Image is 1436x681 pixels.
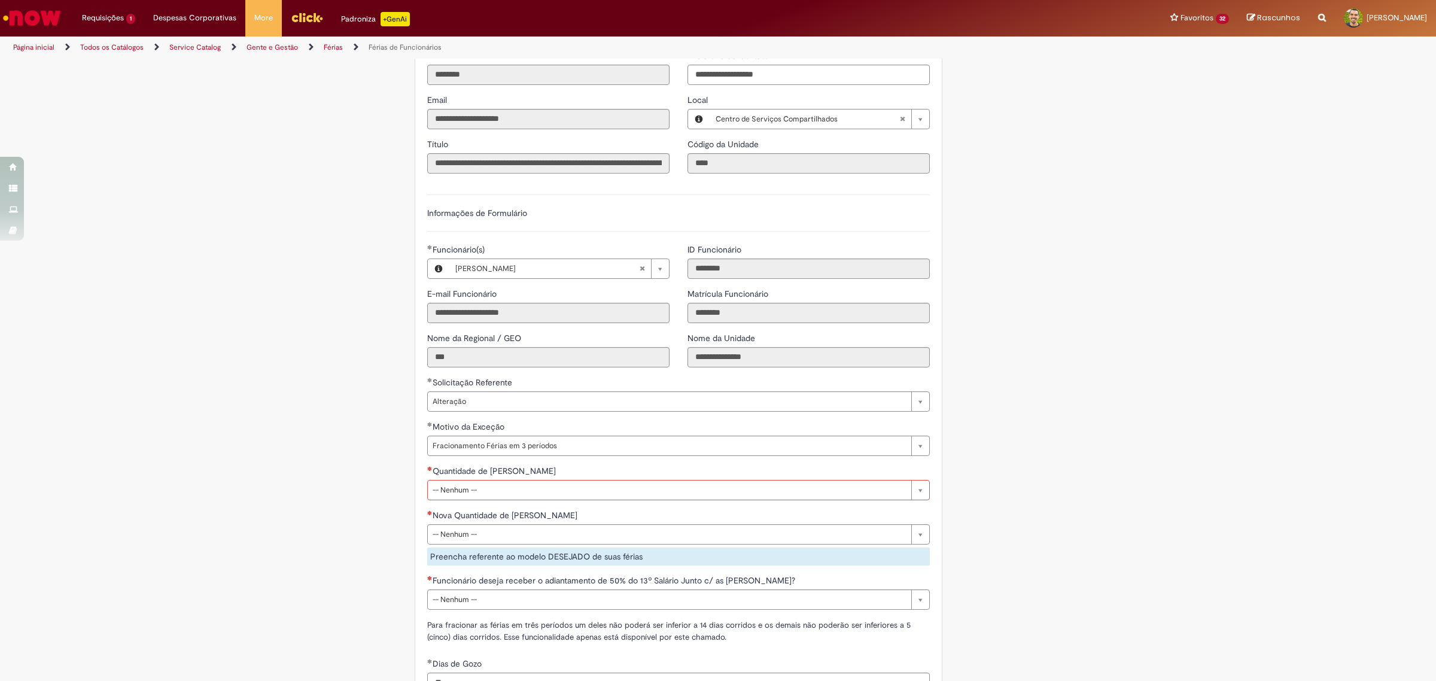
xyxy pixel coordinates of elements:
input: ID [427,65,670,85]
div: Padroniza [341,12,410,26]
input: Nome da Regional / GEO [427,347,670,367]
a: Página inicial [13,42,54,52]
span: -- Nenhum -- [433,481,905,500]
label: Somente leitura - Email [427,94,449,106]
span: 32 [1216,14,1229,24]
a: Férias [324,42,343,52]
span: Somente leitura - Título [427,139,451,150]
abbr: Limpar campo Funcionário(s) [633,259,651,278]
span: Somente leitura - Email [427,95,449,105]
span: Obrigatório Preenchido [427,378,433,382]
span: Centro de Serviços Compartilhados [716,110,899,129]
span: Somente leitura - ID Funcionário [687,244,744,255]
ul: Trilhas de página [9,37,948,59]
span: 1 [126,14,135,24]
input: Código da Unidade [687,153,930,174]
span: Necessários [427,466,433,471]
input: Nome da Unidade [687,347,930,367]
span: Quantidade de [PERSON_NAME] [433,466,558,476]
span: Despesas Corporativas [153,12,236,24]
span: Obrigatório Preenchido [427,422,433,427]
span: Requisições [82,12,124,24]
span: More [254,12,273,24]
label: Somente leitura - Título [427,138,451,150]
span: -- Nenhum -- [433,525,905,544]
span: Somente leitura - Código da Unidade [687,139,761,150]
a: Todos os Catálogos [80,42,144,52]
label: Informações de Formulário [427,208,527,218]
span: Somente leitura - ID [427,50,437,61]
span: [PERSON_NAME] [455,259,639,278]
span: Necessários [427,576,433,580]
img: click_logo_yellow_360x200.png [291,8,323,26]
span: Necessários [427,510,433,515]
span: Somente leitura - Nome da Regional / GEO [427,333,524,343]
span: Solicitação Referente [433,377,515,388]
span: Nova Quantidade de [PERSON_NAME] [433,510,580,521]
input: Título [427,153,670,174]
span: Telefone de Contato [693,50,771,61]
a: Service Catalog [169,42,221,52]
p: +GenAi [381,12,410,26]
input: ID Funcionário [687,259,930,279]
a: Rascunhos [1247,13,1300,24]
span: Somente leitura - Nome da Unidade [687,333,757,343]
span: Local [687,95,710,105]
a: [PERSON_NAME]Limpar campo Funcionário(s) [449,259,669,278]
span: Rascunhos [1257,12,1300,23]
span: Motivo da Exceção [433,421,507,432]
span: Necessários - Funcionário(s) [433,244,487,255]
div: Preencha referente ao modelo DESEJADO de suas férias [427,548,930,566]
span: Favoritos [1181,12,1213,24]
a: Férias de Funcionários [369,42,442,52]
img: ServiceNow [1,6,63,30]
span: Dias de Gozo [433,658,484,669]
a: Centro de Serviços CompartilhadosLimpar campo Local [710,110,929,129]
span: Fracionamento Férias em 3 períodos [433,436,905,455]
span: Somente leitura - E-mail Funcionário [427,288,499,299]
span: -- Nenhum -- [433,590,905,609]
span: Para fracionar as férias em três períodos um deles não poderá ser inferior a 14 dias corridos e o... [427,620,911,642]
button: Funcionário(s), Visualizar este registro Lucas da Silva Gonçalves [428,259,449,278]
input: Email [427,109,670,129]
input: E-mail Funcionário [427,303,670,323]
span: Somente leitura - Matrícula Funcionário [687,288,771,299]
span: Funcionário deseja receber o adiantamento de 50% do 13º Salário Junto c/ as [PERSON_NAME]? [433,575,798,586]
label: Somente leitura - Código da Unidade [687,138,761,150]
input: Telefone de Contato [687,65,930,85]
span: Alteração [433,392,905,411]
button: Local, Visualizar este registro Centro de Serviços Compartilhados [688,110,710,129]
span: Obrigatório Preenchido [427,659,433,664]
input: Matrícula Funcionário [687,303,930,323]
span: [PERSON_NAME] [1367,13,1427,23]
a: Gente e Gestão [247,42,298,52]
abbr: Limpar campo Local [893,110,911,129]
span: Obrigatório Preenchido [427,245,433,250]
